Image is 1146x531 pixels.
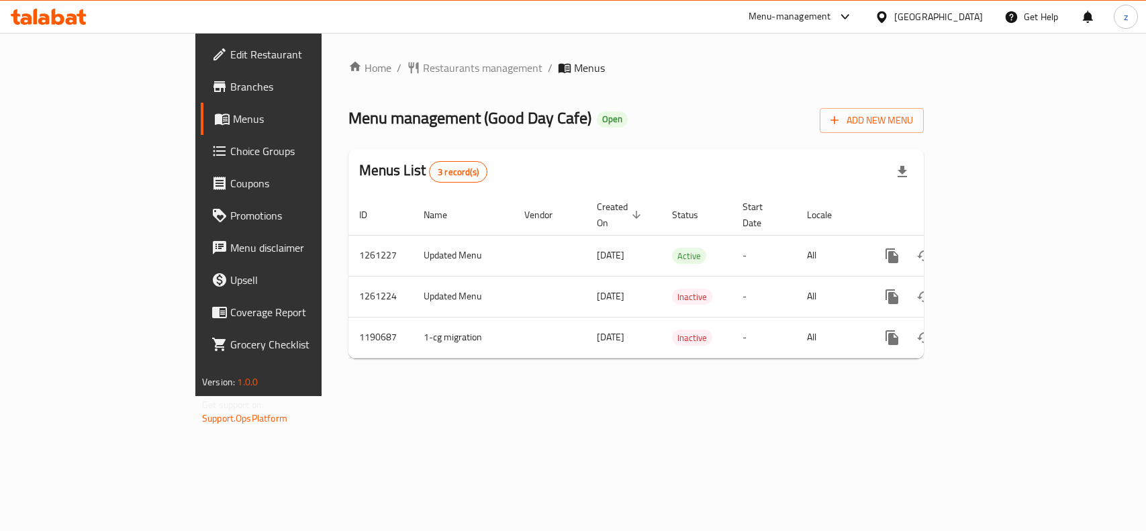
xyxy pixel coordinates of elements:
span: ID [359,207,385,223]
span: [DATE] [597,328,624,346]
table: enhanced table [348,195,1016,358]
span: z [1124,9,1128,24]
td: Updated Menu [413,235,514,276]
a: Coupons [201,167,387,199]
span: Get support on: [202,396,264,414]
td: - [732,276,796,317]
span: Menus [233,111,376,127]
a: Coverage Report [201,296,387,328]
span: Grocery Checklist [230,336,376,352]
nav: breadcrumb [348,60,924,76]
li: / [548,60,553,76]
button: Change Status [908,240,941,272]
span: Active [672,248,706,264]
button: more [876,240,908,272]
div: Export file [886,156,918,188]
span: Locale [807,207,849,223]
a: Menus [201,103,387,135]
span: Menus [574,60,605,76]
span: Created On [597,199,645,231]
th: Actions [865,195,1016,236]
span: Menu disclaimer [230,240,376,256]
span: Choice Groups [230,143,376,159]
span: Coverage Report [230,304,376,320]
div: Open [597,111,628,128]
div: [GEOGRAPHIC_DATA] [894,9,983,24]
a: Menu disclaimer [201,232,387,264]
td: All [796,235,865,276]
span: Promotions [230,207,376,224]
span: Restaurants management [423,60,542,76]
span: 1.0.0 [237,373,258,391]
td: Updated Menu [413,276,514,317]
td: 1-cg migration [413,317,514,358]
span: Add New Menu [830,112,913,129]
span: [DATE] [597,246,624,264]
span: Inactive [672,289,712,305]
div: Menu-management [749,9,831,25]
span: Inactive [672,330,712,346]
h2: Menus List [359,160,487,183]
span: Name [424,207,465,223]
li: / [397,60,401,76]
button: Add New Menu [820,108,924,133]
a: Branches [201,70,387,103]
span: Version: [202,373,235,391]
span: Coupons [230,175,376,191]
span: Status [672,207,716,223]
span: Open [597,113,628,125]
span: Start Date [743,199,780,231]
span: [DATE] [597,287,624,305]
a: Promotions [201,199,387,232]
button: more [876,281,908,313]
span: Branches [230,79,376,95]
a: Upsell [201,264,387,296]
a: Restaurants management [407,60,542,76]
span: 3 record(s) [430,166,487,179]
td: All [796,317,865,358]
span: Edit Restaurant [230,46,376,62]
button: more [876,322,908,354]
td: All [796,276,865,317]
button: Change Status [908,322,941,354]
a: Edit Restaurant [201,38,387,70]
a: Grocery Checklist [201,328,387,360]
td: - [732,235,796,276]
button: Change Status [908,281,941,313]
td: - [732,317,796,358]
a: Support.OpsPlatform [202,409,287,427]
a: Choice Groups [201,135,387,167]
span: Upsell [230,272,376,288]
span: Menu management ( Good Day Cafe ) [348,103,591,133]
span: Vendor [524,207,570,223]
